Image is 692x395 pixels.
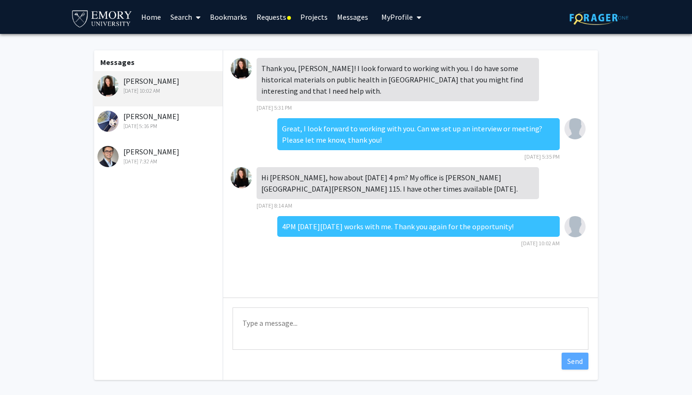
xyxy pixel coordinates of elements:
img: Adriana Chira [97,75,119,97]
a: Requests [252,0,296,33]
img: Aayan Ahmed [564,118,586,139]
a: Bookmarks [205,0,252,33]
a: Messages [332,0,373,33]
button: Send [562,353,588,370]
textarea: Message [233,307,588,350]
b: Messages [100,57,135,67]
div: Thank you, [PERSON_NAME]! I look forward to working with you. I do have some historical materials... [257,58,539,101]
div: [PERSON_NAME] [97,146,220,166]
img: Charles Bou-Nader [97,146,119,167]
span: [DATE] 5:35 PM [524,153,560,160]
img: ForagerOne Logo [570,10,628,25]
div: [PERSON_NAME] [97,111,220,130]
a: Search [166,0,205,33]
div: Great, I look forward to working with you. Can we set up an interview or meeting? Please let me k... [277,118,560,150]
div: [PERSON_NAME] [97,75,220,95]
img: Adriana Chira [231,167,252,188]
img: Emory University Logo [71,8,133,29]
a: Projects [296,0,332,33]
img: Adriana Chira [231,58,252,79]
div: [DATE] 10:02 AM [97,87,220,95]
span: [DATE] 5:31 PM [257,104,292,111]
span: My Profile [381,12,413,22]
div: [DATE] 5:16 PM [97,122,220,130]
span: [DATE] 10:02 AM [521,240,560,247]
img: Melvin Ayogu [97,111,119,132]
img: Aayan Ahmed [564,216,586,237]
div: 4PM [DATE][DATE] works with me. Thank you again for the opportunity! [277,216,560,237]
div: Hi [PERSON_NAME], how about [DATE] 4 pm? My office is [PERSON_NAME][GEOGRAPHIC_DATA][PERSON_NAME]... [257,167,539,199]
span: [DATE] 8:14 AM [257,202,292,209]
div: [DATE] 7:32 AM [97,157,220,166]
a: Home [137,0,166,33]
iframe: Chat [7,353,40,388]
